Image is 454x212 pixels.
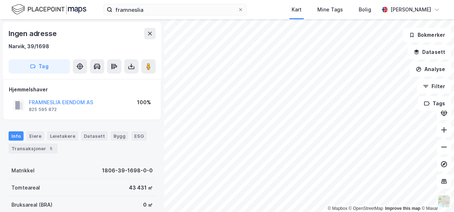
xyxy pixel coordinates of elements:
[359,5,371,14] div: Bolig
[129,183,153,192] div: 43 431 ㎡
[47,131,78,141] div: Leietakere
[143,201,153,209] div: 0 ㎡
[9,28,58,39] div: Ingen adresse
[403,28,451,42] button: Bokmerker
[408,45,451,59] button: Datasett
[417,79,451,94] button: Filter
[112,4,238,15] input: Søk på adresse, matrikkel, gårdeiere, leietakere eller personer
[11,166,35,175] div: Matrikkel
[9,59,70,74] button: Tag
[29,107,57,112] div: 825 595 872
[418,96,451,111] button: Tags
[131,131,147,141] div: ESG
[9,131,24,141] div: Info
[11,3,86,16] img: logo.f888ab2527a4732fd821a326f86c7f29.svg
[137,98,151,107] div: 100%
[292,5,302,14] div: Kart
[11,183,40,192] div: Tomteareal
[390,5,431,14] div: [PERSON_NAME]
[9,85,155,94] div: Hjemmelshaver
[102,166,153,175] div: 1806-39-1698-0-0
[111,131,128,141] div: Bygg
[11,201,52,209] div: Bruksareal (BRA)
[385,206,420,211] a: Improve this map
[349,206,383,211] a: OpenStreetMap
[26,131,44,141] div: Eiere
[418,178,454,212] iframe: Chat Widget
[81,131,108,141] div: Datasett
[9,143,57,153] div: Transaksjoner
[317,5,343,14] div: Mine Tags
[410,62,451,76] button: Analyse
[47,145,55,152] div: 5
[328,206,347,211] a: Mapbox
[9,42,49,51] div: Narvik, 39/1698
